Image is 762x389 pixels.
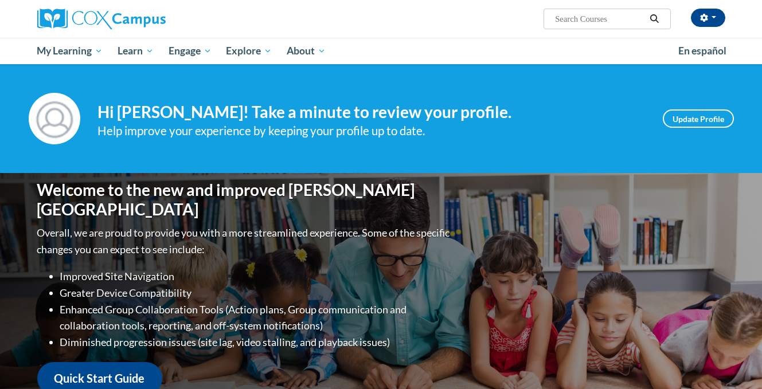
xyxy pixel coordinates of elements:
[279,38,333,64] a: About
[97,103,646,122] h4: Hi [PERSON_NAME]! Take a minute to review your profile.
[169,44,212,58] span: Engage
[716,343,753,380] iframe: Button to launch messaging window
[118,44,154,58] span: Learn
[671,39,734,63] a: En español
[60,301,453,335] li: Enhanced Group Collaboration Tools (Action plans, Group communication and collaboration tools, re...
[691,9,725,27] button: Account Settings
[97,121,646,140] div: Help improve your experience by keeping your profile up to date.
[226,44,272,58] span: Explore
[29,93,80,144] img: Profile Image
[37,225,453,258] p: Overall, we are proud to provide you with a more streamlined experience. Some of the specific cha...
[646,12,663,26] button: Search
[60,334,453,351] li: Diminished progression issues (site lag, video stalling, and playback issues)
[218,38,279,64] a: Explore
[20,38,743,64] div: Main menu
[60,268,453,285] li: Improved Site Navigation
[161,38,219,64] a: Engage
[663,109,734,128] a: Update Profile
[30,38,111,64] a: My Learning
[37,9,166,29] img: Cox Campus
[110,38,161,64] a: Learn
[37,180,453,219] h1: Welcome to the new and improved [PERSON_NAME][GEOGRAPHIC_DATA]
[287,44,326,58] span: About
[678,45,726,57] span: En español
[37,9,255,29] a: Cox Campus
[60,285,453,301] li: Greater Device Compatibility
[554,12,646,26] input: Search Courses
[37,44,103,58] span: My Learning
